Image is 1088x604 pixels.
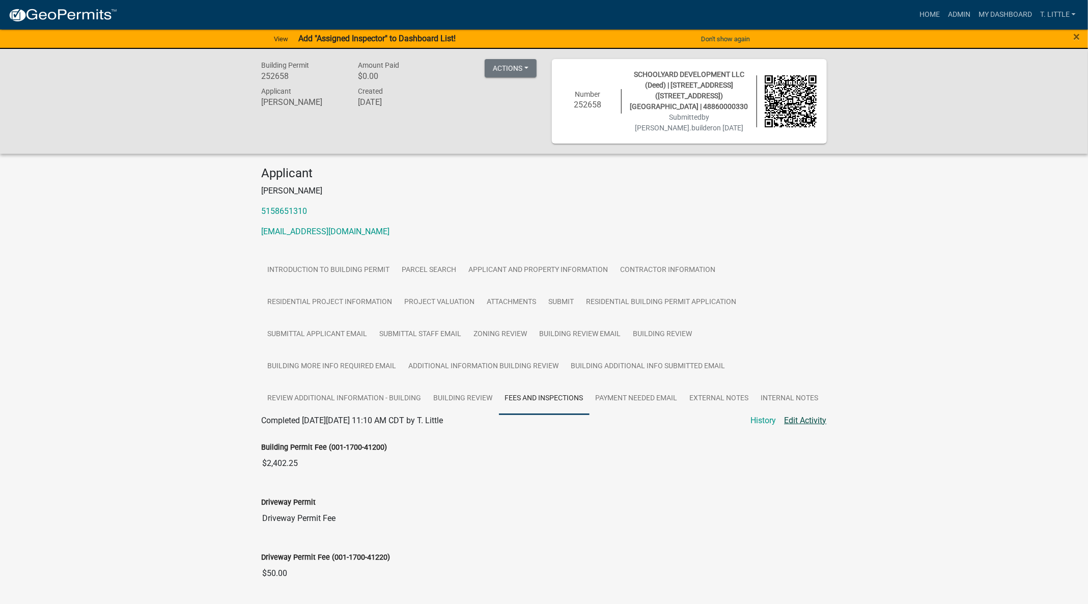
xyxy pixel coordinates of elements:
[785,415,827,427] a: Edit Activity
[562,100,614,109] h6: 252658
[262,382,428,415] a: Review Additional Information - Building
[262,206,308,216] a: 5158651310
[580,286,743,319] a: Residential Building Permit Application
[262,554,390,561] label: Driveway Permit Fee (001-1700-41220)
[697,31,754,47] button: Don't show again
[262,87,292,95] span: Applicant
[403,350,565,383] a: Additional Information Building Review
[358,97,439,107] h6: [DATE]
[262,71,343,81] h6: 252658
[635,113,743,132] span: Submitted on [DATE]
[627,318,699,351] a: Building Review
[374,318,468,351] a: Submittal Staff Email
[262,227,390,236] a: [EMAIL_ADDRESS][DOMAIN_NAME]
[262,444,387,451] label: Building Permit Fee (001-1700-41200)
[684,382,755,415] a: External Notes
[399,286,481,319] a: Project Valuation
[543,286,580,319] a: Submit
[262,97,343,107] h6: [PERSON_NAME]
[298,34,456,43] strong: Add "Assigned Inspector" to Dashboard List!
[751,415,776,427] a: History
[262,350,403,383] a: Building More Info Required Email
[262,318,374,351] a: Submittal Applicant Email
[915,5,944,24] a: Home
[485,59,537,77] button: Actions
[270,31,292,47] a: View
[615,254,722,287] a: Contractor Information
[534,318,627,351] a: Building Review Email
[396,254,463,287] a: Parcel search
[974,5,1036,24] a: My Dashboard
[1036,5,1080,24] a: T. Little
[262,61,310,69] span: Building Permit
[262,286,399,319] a: Residential Project Information
[565,350,732,383] a: Building Additional Info submitted Email
[468,318,534,351] a: Zoning Review
[944,5,974,24] a: Admin
[630,70,748,111] span: SCHOOLYARD DEVELOPMENT LLC (Deed) | [STREET_ADDRESS] ([STREET_ADDRESS]) [GEOGRAPHIC_DATA] | 48860...
[575,90,600,98] span: Number
[590,382,684,415] a: Payment Needed Email
[262,499,316,506] label: Driveway Permit
[1074,31,1080,43] button: Close
[262,416,443,425] span: Completed [DATE][DATE] 11:10 AM CDT by T. Little
[262,185,827,197] p: [PERSON_NAME]
[755,382,825,415] a: Internal Notes
[1074,30,1080,44] span: ×
[499,382,590,415] a: Fees and Inspections
[765,75,817,127] img: QR code
[358,87,383,95] span: Created
[262,254,396,287] a: Introduction to Building Permit
[428,382,499,415] a: Building Review
[358,61,399,69] span: Amount Paid
[262,166,827,181] h4: Applicant
[358,71,439,81] h6: $0.00
[481,286,543,319] a: Attachments
[463,254,615,287] a: Applicant and Property Information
